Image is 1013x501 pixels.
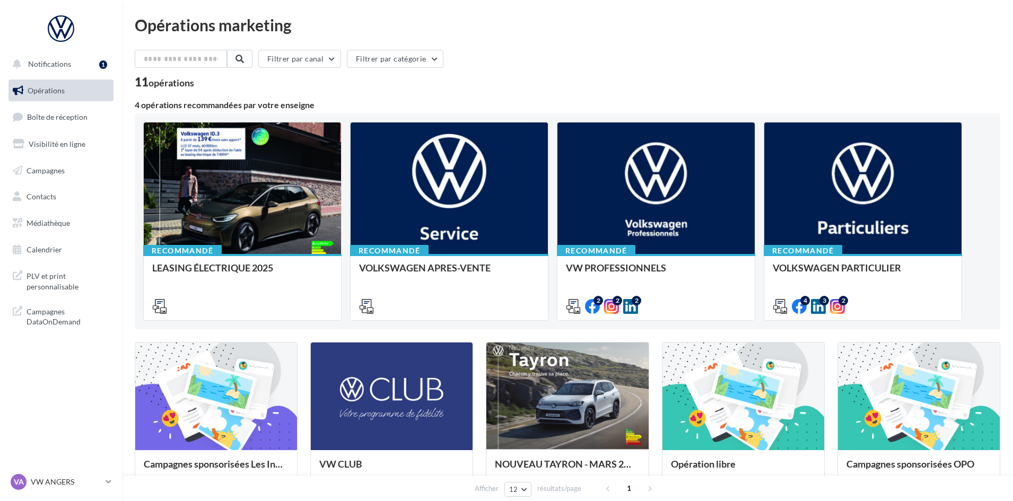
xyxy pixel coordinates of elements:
[135,76,194,88] div: 11
[27,165,65,174] span: Campagnes
[632,296,641,305] div: 2
[504,482,531,497] button: 12
[537,484,581,494] span: résultats/page
[135,17,1000,33] div: Opérations marketing
[258,50,341,68] button: Filtrer par canal
[152,262,333,284] div: LEASING ÉLECTRIQUE 2025
[6,106,116,128] a: Boîte de réception
[359,262,539,284] div: VOLKSWAGEN APRES-VENTE
[6,133,116,155] a: Visibilité en ligne
[143,245,222,257] div: Recommandé
[846,459,991,480] div: Campagnes sponsorisées OPO
[566,262,746,284] div: VW PROFESSIONNELS
[6,265,116,296] a: PLV et print personnalisable
[509,485,518,494] span: 12
[475,484,499,494] span: Afficher
[6,160,116,182] a: Campagnes
[31,477,101,487] p: VW ANGERS
[621,480,638,497] span: 1
[144,459,289,480] div: Campagnes sponsorisées Les Instants VW Octobre
[135,101,1000,109] div: 4 opérations recommandées par votre enseigne
[27,112,88,121] span: Boîte de réception
[839,296,848,305] div: 2
[6,53,111,75] button: Notifications 1
[773,262,953,284] div: VOLKSWAGEN PARTICULIER
[8,472,113,492] a: VA VW ANGERS
[27,304,109,327] span: Campagnes DataOnDemand
[319,459,464,480] div: VW CLUB
[29,139,85,148] span: Visibilité en ligne
[6,300,116,331] a: Campagnes DataOnDemand
[28,59,71,68] span: Notifications
[495,459,640,480] div: NOUVEAU TAYRON - MARS 2025
[6,80,116,102] a: Opérations
[6,239,116,261] a: Calendrier
[347,50,443,68] button: Filtrer par catégorie
[28,86,65,95] span: Opérations
[350,245,429,257] div: Recommandé
[6,212,116,234] a: Médiathèque
[764,245,842,257] div: Recommandé
[593,296,603,305] div: 2
[671,459,816,480] div: Opération libre
[819,296,829,305] div: 3
[27,192,56,201] span: Contacts
[149,78,194,87] div: opérations
[800,296,810,305] div: 4
[557,245,635,257] div: Recommandé
[14,477,24,487] span: VA
[99,60,107,69] div: 1
[27,218,70,227] span: Médiathèque
[27,269,109,292] span: PLV et print personnalisable
[27,245,62,254] span: Calendrier
[613,296,622,305] div: 2
[6,186,116,208] a: Contacts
